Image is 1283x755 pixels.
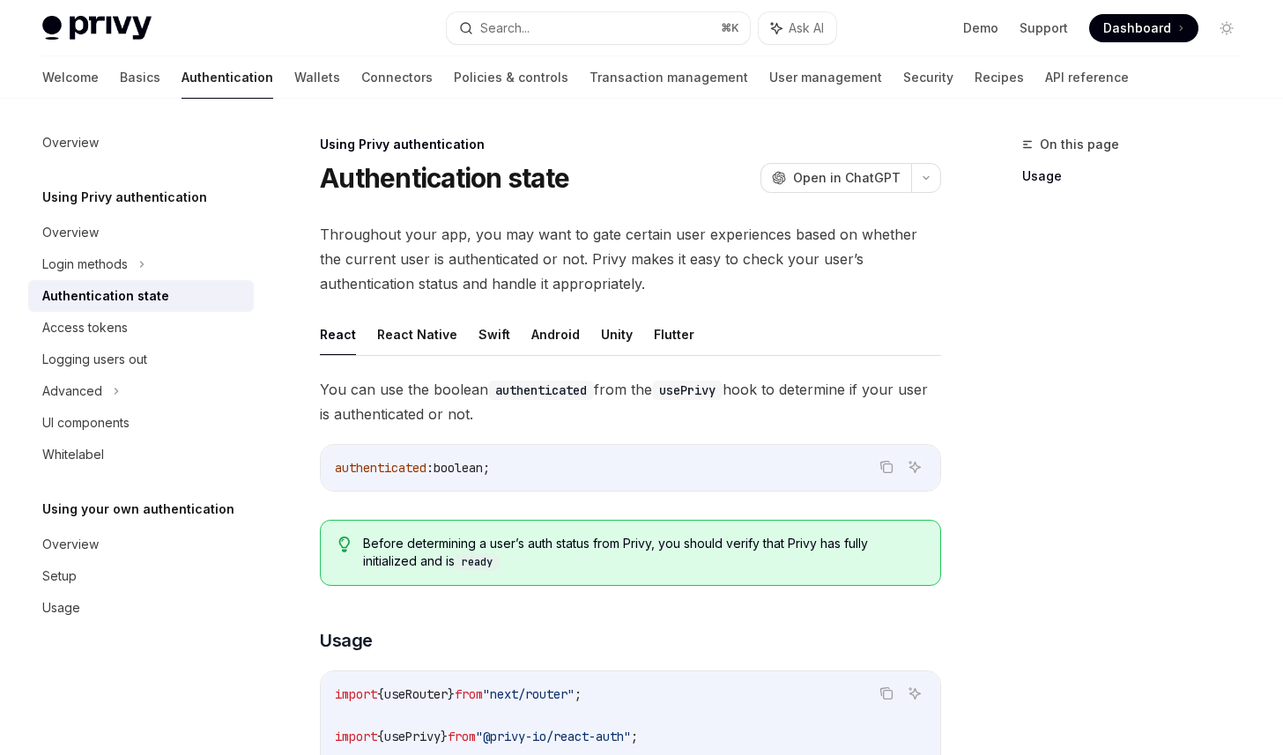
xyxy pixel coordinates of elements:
[28,344,254,375] a: Logging users out
[320,314,356,355] button: React
[28,560,254,592] a: Setup
[28,280,254,312] a: Authentication state
[338,537,351,552] svg: Tip
[28,312,254,344] a: Access tokens
[483,460,490,476] span: ;
[441,729,448,744] span: }
[531,314,580,355] button: Android
[42,349,147,370] div: Logging users out
[42,132,99,153] div: Overview
[447,12,751,44] button: Search...⌘K
[488,381,594,400] code: authenticated
[120,56,160,99] a: Basics
[42,534,99,555] div: Overview
[42,16,152,41] img: light logo
[42,187,207,208] h5: Using Privy authentication
[575,686,582,702] span: ;
[320,628,373,653] span: Usage
[42,285,169,307] div: Authentication state
[42,444,104,465] div: Whitelabel
[760,163,911,193] button: Open in ChatGPT
[42,381,102,402] div: Advanced
[1022,162,1255,190] a: Usage
[963,19,998,37] a: Demo
[320,136,941,153] div: Using Privy authentication
[384,729,441,744] span: usePrivy
[903,56,953,99] a: Security
[903,455,926,478] button: Ask AI
[384,686,448,702] span: useRouter
[363,535,923,571] span: Before determining a user’s auth status from Privy, you should verify that Privy has fully initia...
[42,222,99,243] div: Overview
[759,12,836,44] button: Ask AI
[377,686,384,702] span: {
[601,314,633,355] button: Unity
[721,21,739,35] span: ⌘ K
[654,314,694,355] button: Flutter
[320,377,941,426] span: You can use the boolean from the hook to determine if your user is authenticated or not.
[1103,19,1171,37] span: Dashboard
[377,729,384,744] span: {
[875,455,898,478] button: Copy the contents from the code block
[793,169,901,187] span: Open in ChatGPT
[448,686,455,702] span: }
[42,412,130,433] div: UI components
[1045,56,1129,99] a: API reference
[789,19,824,37] span: Ask AI
[476,729,631,744] span: "@privy-io/react-auth"
[483,686,575,702] span: "next/router"
[590,56,748,99] a: Transaction management
[631,729,638,744] span: ;
[426,460,434,476] span: :
[320,162,569,194] h1: Authentication state
[769,56,882,99] a: User management
[28,529,254,560] a: Overview
[480,18,530,39] div: Search...
[1213,14,1241,42] button: Toggle dark mode
[434,460,483,476] span: boolean
[42,317,128,338] div: Access tokens
[294,56,340,99] a: Wallets
[28,217,254,248] a: Overview
[335,686,377,702] span: import
[335,460,426,476] span: authenticated
[335,729,377,744] span: import
[28,127,254,159] a: Overview
[1040,134,1119,155] span: On this page
[455,553,500,571] code: ready
[42,499,234,520] h5: Using your own authentication
[28,439,254,470] a: Whitelabel
[875,682,898,705] button: Copy the contents from the code block
[903,682,926,705] button: Ask AI
[1020,19,1068,37] a: Support
[42,566,77,587] div: Setup
[1089,14,1198,42] a: Dashboard
[320,222,941,296] span: Throughout your app, you may want to gate certain user experiences based on whether the current u...
[377,314,457,355] button: React Native
[42,597,80,618] div: Usage
[975,56,1024,99] a: Recipes
[28,592,254,624] a: Usage
[42,254,128,275] div: Login methods
[455,686,483,702] span: from
[182,56,273,99] a: Authentication
[652,381,723,400] code: usePrivy
[448,729,476,744] span: from
[42,56,99,99] a: Welcome
[361,56,433,99] a: Connectors
[478,314,510,355] button: Swift
[28,407,254,439] a: UI components
[454,56,568,99] a: Policies & controls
